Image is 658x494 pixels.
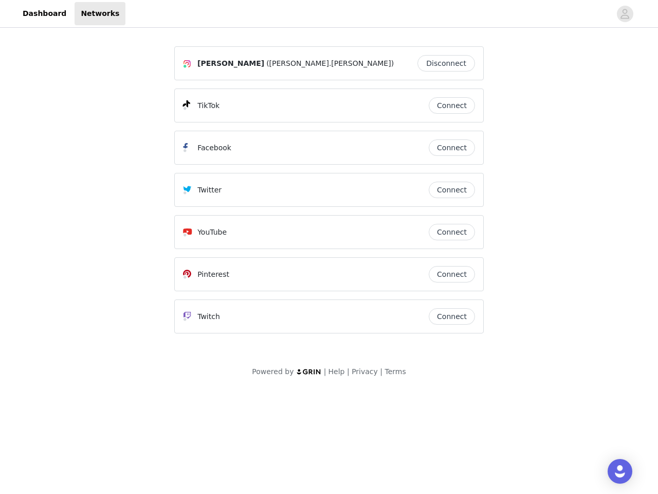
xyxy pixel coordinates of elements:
a: Dashboard [16,2,72,25]
button: Disconnect [417,55,475,72]
p: Twitter [197,185,222,196]
span: ([PERSON_NAME].[PERSON_NAME]) [266,58,394,69]
button: Connect [429,224,475,240]
p: Facebook [197,143,231,153]
a: Networks [75,2,125,25]
img: Instagram Icon [183,60,191,68]
div: Open Intercom Messenger [608,459,632,484]
span: [PERSON_NAME] [197,58,264,69]
button: Connect [429,308,475,325]
span: | [380,367,382,376]
img: logo [296,368,322,375]
button: Connect [429,182,475,198]
p: YouTube [197,227,227,238]
button: Connect [429,139,475,156]
div: avatar [620,6,630,22]
p: TikTok [197,100,220,111]
p: Twitch [197,311,220,322]
span: Powered by [252,367,294,376]
a: Privacy [352,367,378,376]
p: Pinterest [197,269,229,280]
a: Help [328,367,345,376]
span: | [347,367,350,376]
button: Connect [429,266,475,283]
span: | [324,367,326,376]
button: Connect [429,97,475,114]
a: Terms [385,367,406,376]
